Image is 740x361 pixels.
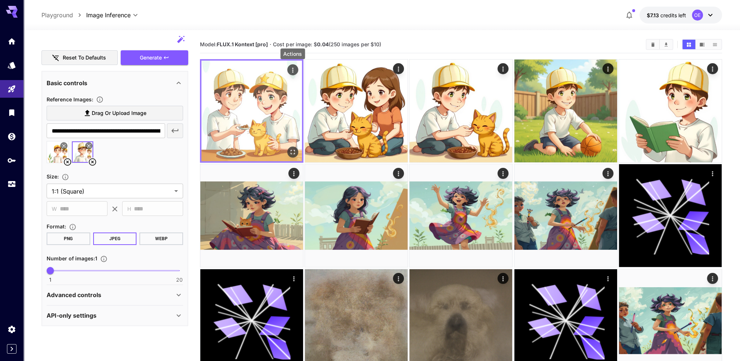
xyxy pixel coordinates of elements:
div: Actions [498,168,509,179]
img: 9k= [201,61,302,161]
img: Z [200,164,303,267]
button: Show images in grid view [682,40,695,49]
span: H [127,205,131,213]
div: Actions [498,63,509,74]
span: 1 [49,276,51,284]
img: 2Q== [409,59,512,162]
div: Clear ImagesDownload All [646,39,673,50]
div: Actions [707,168,718,179]
div: Playground [7,84,16,94]
img: Z [305,164,408,267]
span: Drag or upload image [92,109,146,118]
b: 0.04 [317,41,328,47]
div: Actions [707,63,718,74]
div: Wallet [7,132,16,141]
div: Actions [393,168,404,179]
div: $7.1309 [647,11,686,19]
p: · [270,40,271,49]
button: Choose the file format for the output image. [66,223,79,231]
div: OE [692,10,703,21]
span: Size : [47,173,59,180]
span: Reference Images : [47,96,93,102]
button: $7.1309OE [639,7,722,24]
img: 9k= [514,59,617,162]
div: Actions [498,273,509,284]
span: 20 [176,276,183,284]
button: JPEG [93,232,137,245]
button: Upload a reference image to guide the result. This is needed for Image-to-Image or Inpainting. Su... [93,96,106,103]
span: $7.13 [647,12,660,18]
div: Models [7,61,16,70]
button: PNG [47,232,90,245]
p: Basic controls [47,79,87,87]
span: Cost per image: $ (250 images per $10) [273,41,381,47]
div: Actions [280,48,305,59]
div: Show images in grid viewShow images in video viewShow images in list view [682,39,722,50]
div: Actions [602,168,613,179]
div: Advanced controls [47,286,183,304]
div: API Keys [7,156,16,165]
div: Actions [288,273,299,284]
p: Advanced controls [47,290,101,299]
div: Open in fullscreen [287,147,298,158]
button: Adjust the dimensions of the generated image by specifying its width and height in pixels, or sel... [59,173,72,181]
span: credits left [660,12,686,18]
div: Actions [287,64,298,75]
div: Actions [602,63,613,74]
button: Download All [660,40,672,49]
img: Z [409,164,512,267]
label: Drag or upload image [47,106,183,121]
div: Actions [393,63,404,74]
button: Generate [121,50,188,65]
span: Generate [140,53,162,62]
button: WEBP [139,232,183,245]
button: Show images in video view [696,40,708,49]
div: Usage [7,180,16,189]
a: Playground [41,11,73,19]
p: API-only settings [47,311,96,320]
img: Z [514,164,617,267]
span: Image Inference [86,11,131,19]
div: Home [7,37,16,46]
div: Actions [288,168,299,179]
span: Format : [47,223,66,230]
button: Specify how many images to generate in a single request. Each image generation will be charged se... [97,255,110,263]
nav: breadcrumb [41,11,86,19]
div: API-only settings [47,307,183,324]
span: Model: [200,41,268,47]
img: Z [305,59,408,162]
span: 1:1 (Square) [52,187,171,196]
button: Reset to defaults [41,50,118,65]
span: W [52,205,57,213]
img: Z [619,59,722,162]
span: Number of images : 1 [47,255,97,261]
div: Actions [602,273,613,284]
button: Expand sidebar [7,344,17,354]
div: Actions [707,273,718,284]
b: FLUX.1 Kontext [pro] [217,41,268,47]
div: Basic controls [47,74,183,92]
div: Actions [393,273,404,284]
div: Settings [7,325,16,334]
button: Clear Images [646,40,659,49]
div: Library [7,108,16,117]
button: Show images in list view [708,40,721,49]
